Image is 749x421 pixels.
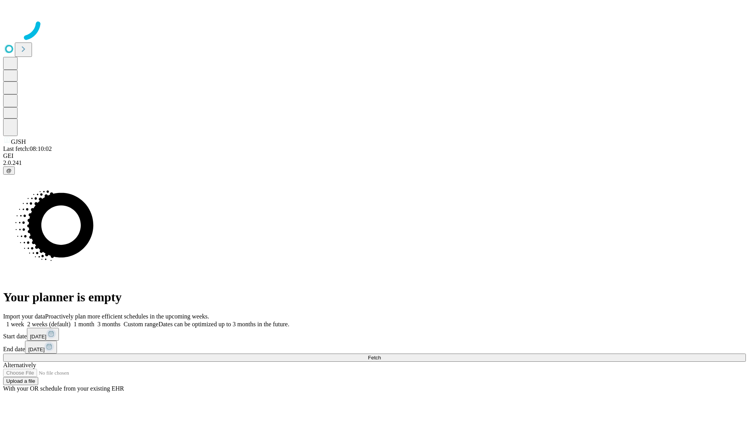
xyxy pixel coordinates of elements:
[3,385,124,392] span: With your OR schedule from your existing EHR
[6,321,24,327] span: 1 week
[3,152,746,159] div: GEI
[368,355,381,361] span: Fetch
[45,313,209,320] span: Proactively plan more efficient schedules in the upcoming weeks.
[3,313,45,320] span: Import your data
[3,328,746,341] div: Start date
[27,328,59,341] button: [DATE]
[158,321,289,327] span: Dates can be optimized up to 3 months in the future.
[124,321,158,327] span: Custom range
[3,145,52,152] span: Last fetch: 08:10:02
[74,321,94,327] span: 1 month
[25,341,57,354] button: [DATE]
[3,377,38,385] button: Upload a file
[3,354,746,362] button: Fetch
[28,347,44,352] span: [DATE]
[11,138,26,145] span: GJSH
[6,168,12,173] span: @
[3,290,746,304] h1: Your planner is empty
[3,166,15,175] button: @
[27,321,71,327] span: 2 weeks (default)
[30,334,46,340] span: [DATE]
[3,362,36,368] span: Alternatively
[98,321,121,327] span: 3 months
[3,341,746,354] div: End date
[3,159,746,166] div: 2.0.241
